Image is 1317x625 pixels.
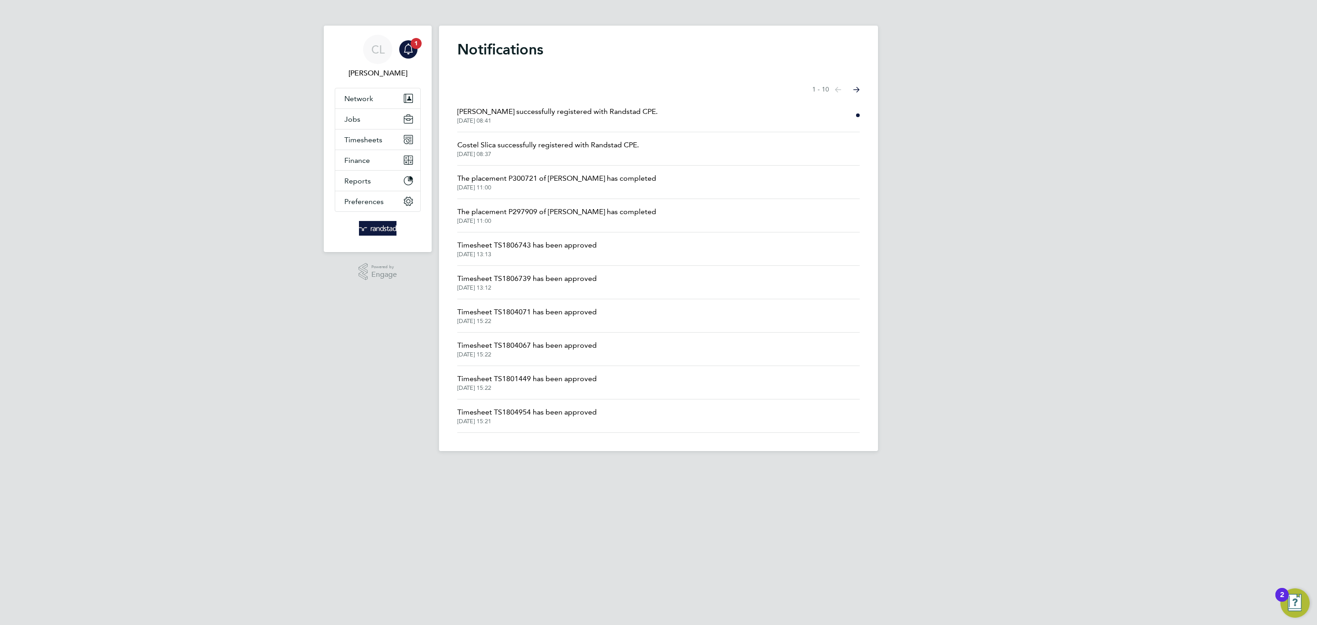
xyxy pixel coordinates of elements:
span: Preferences [344,197,384,206]
span: [PERSON_NAME] successfully registered with Randstad CPE. [457,106,658,117]
a: Timesheet TS1806743 has been approved[DATE] 13:13 [457,240,597,258]
button: Timesheets [335,129,420,150]
span: Jobs [344,115,360,124]
span: [DATE] 15:21 [457,418,597,425]
span: Reports [344,177,371,185]
span: [DATE] 13:13 [457,251,597,258]
div: 2 [1280,595,1284,607]
button: Network [335,88,420,108]
span: The placement P297909 of [PERSON_NAME] has completed [457,206,656,217]
a: Timesheet TS1804067 has been approved[DATE] 15:22 [457,340,597,358]
a: CL[PERSON_NAME] [335,35,421,79]
a: Timesheet TS1806739 has been approved[DATE] 13:12 [457,273,597,291]
span: Timesheet TS1804071 has been approved [457,307,597,318]
span: [DATE] 15:22 [457,318,597,325]
nav: Select page of notifications list [812,81,860,99]
span: Timesheet TS1804954 has been approved [457,407,597,418]
span: CL [371,43,385,55]
span: Costel Slica successfully registered with Randstad CPE. [457,140,639,151]
a: Timesheet TS1804071 has been approved[DATE] 15:22 [457,307,597,325]
img: randstad-logo-retina.png [359,221,397,236]
span: Timesheet TS1804067 has been approved [457,340,597,351]
span: Finance [344,156,370,165]
h1: Notifications [457,40,860,59]
span: Engage [371,271,397,279]
button: Reports [335,171,420,191]
a: 1 [399,35,418,64]
span: [DATE] 08:37 [457,151,639,158]
button: Preferences [335,191,420,211]
a: Go to home page [335,221,421,236]
span: [DATE] 13:12 [457,284,597,291]
a: The placement P300721 of [PERSON_NAME] has completed[DATE] 11:00 [457,173,656,191]
span: 1 [411,38,422,49]
span: [DATE] 11:00 [457,184,656,191]
span: [DATE] 15:22 [457,351,597,358]
a: The placement P297909 of [PERSON_NAME] has completed[DATE] 11:00 [457,206,656,225]
span: Timesheets [344,135,382,144]
a: Timesheet TS1801449 has been approved[DATE] 15:22 [457,373,597,392]
span: Timesheet TS1806743 has been approved [457,240,597,251]
button: Open Resource Center, 2 new notifications [1280,588,1310,618]
a: Powered byEngage [359,263,397,280]
button: Jobs [335,109,420,129]
span: 1 - 10 [812,85,829,94]
a: [PERSON_NAME] successfully registered with Randstad CPE.[DATE] 08:41 [457,106,658,124]
a: Costel Slica successfully registered with Randstad CPE.[DATE] 08:37 [457,140,639,158]
span: [DATE] 08:41 [457,117,658,124]
nav: Main navigation [324,26,432,252]
span: [DATE] 15:22 [457,384,597,392]
span: Charlotte Lockeridge [335,68,421,79]
span: Network [344,94,373,103]
button: Finance [335,150,420,170]
a: Timesheet TS1804954 has been approved[DATE] 15:21 [457,407,597,425]
span: Powered by [371,263,397,271]
span: Timesheet TS1801449 has been approved [457,373,597,384]
span: The placement P300721 of [PERSON_NAME] has completed [457,173,656,184]
span: Timesheet TS1806739 has been approved [457,273,597,284]
span: [DATE] 11:00 [457,217,656,225]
